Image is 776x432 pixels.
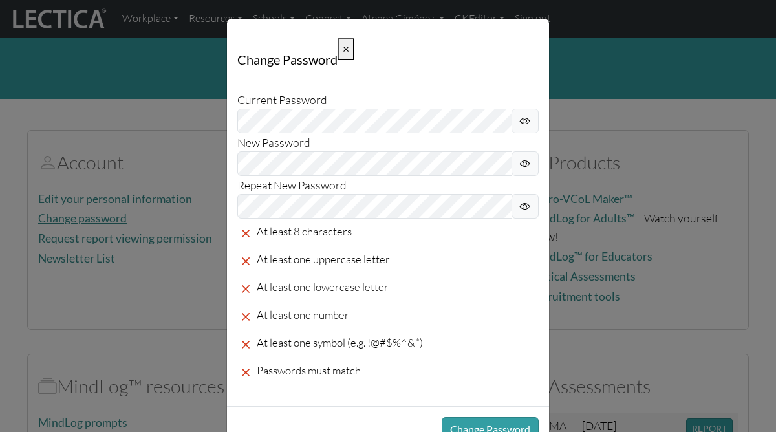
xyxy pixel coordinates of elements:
h5: Change Password [237,50,338,69]
label: New Password [237,133,310,151]
span: At least one lowercase letter [257,280,389,294]
span: × [343,42,349,56]
span: At least one symbol (e.g. !@#$%^&*) [257,336,423,349]
span: Passwords must match [257,363,361,377]
span: At least one number [257,308,349,321]
span: At least one uppercase letter [257,252,390,266]
label: Repeat New Password [237,176,347,194]
span: At least 8 characters [257,224,352,238]
button: Close [338,38,354,60]
label: Current Password [237,91,327,109]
